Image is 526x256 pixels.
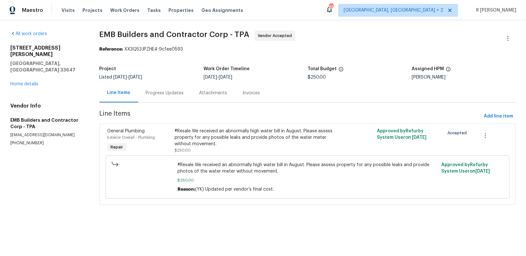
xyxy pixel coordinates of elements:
[195,187,274,192] span: (YK) Updated per vendor’s final cost.
[441,163,490,174] span: Approved by Refurby System User on
[199,90,227,96] div: Attachments
[107,90,130,96] div: Line Items
[129,75,142,80] span: [DATE]
[412,67,444,71] h5: Assigned HPM
[62,7,75,14] span: Visits
[100,67,116,71] h5: Project
[204,67,250,71] h5: Work Order Timeline
[204,75,232,80] span: -
[108,129,145,133] span: General Plumbing
[100,75,142,80] span: Listed
[344,7,443,14] span: [GEOGRAPHIC_DATA], [GEOGRAPHIC_DATA] + 2
[175,128,340,147] div: #Resale We received an abnormally high water bill in August. Please assess property for any possi...
[10,103,84,109] h4: Vendor Info
[412,75,516,80] div: [PERSON_NAME]
[100,31,250,38] span: EMB Builders and Contractor Corp - TPA
[243,90,260,96] div: Invoices
[329,4,333,10] div: 66
[10,140,84,146] p: [PHONE_NUMBER]
[10,82,38,86] a: Home details
[177,177,437,184] span: $250.00
[10,60,84,73] h5: [GEOGRAPHIC_DATA], [GEOGRAPHIC_DATA] 33647
[481,110,516,122] button: Add line item
[108,144,126,150] span: Repair
[484,112,513,120] span: Add line item
[100,47,123,52] b: Reference:
[339,67,344,75] span: The total cost of line items that have been proposed by Opendoor. This sum includes line items th...
[473,7,516,14] span: R [PERSON_NAME]
[114,75,127,80] span: [DATE]
[146,90,184,96] div: Progress Updates
[10,117,84,130] h5: EMB Builders and Contractor Corp - TPA
[22,7,43,14] span: Maestro
[258,33,295,39] span: Vendor Accepted
[82,7,102,14] span: Projects
[10,132,84,138] p: [EMAIL_ADDRESS][DOMAIN_NAME]
[168,7,194,14] span: Properties
[10,32,47,36] a: All work orders
[475,169,490,174] span: [DATE]
[100,110,481,122] span: Line Items
[308,75,326,80] span: $250.00
[147,8,161,13] span: Tasks
[201,7,243,14] span: Geo Assignments
[177,162,437,175] span: #Resale We received an abnormally high water bill in August. Please assess property for any possi...
[108,136,155,139] span: Exterior Overall - Plumbing
[412,135,426,140] span: [DATE]
[308,67,337,71] h5: Total Budget
[177,187,195,192] span: Reason:
[377,129,426,140] span: Approved by Refurby System User on
[219,75,232,80] span: [DATE]
[204,75,217,80] span: [DATE]
[110,7,139,14] span: Work Orders
[175,148,191,152] span: $250.00
[447,130,469,136] span: Accepted
[114,75,142,80] span: -
[446,67,451,75] span: The hpm assigned to this work order.
[100,46,516,52] div: XX3Q53JPZHE4-9c1ee0593
[10,45,84,58] h2: [STREET_ADDRESS][PERSON_NAME]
